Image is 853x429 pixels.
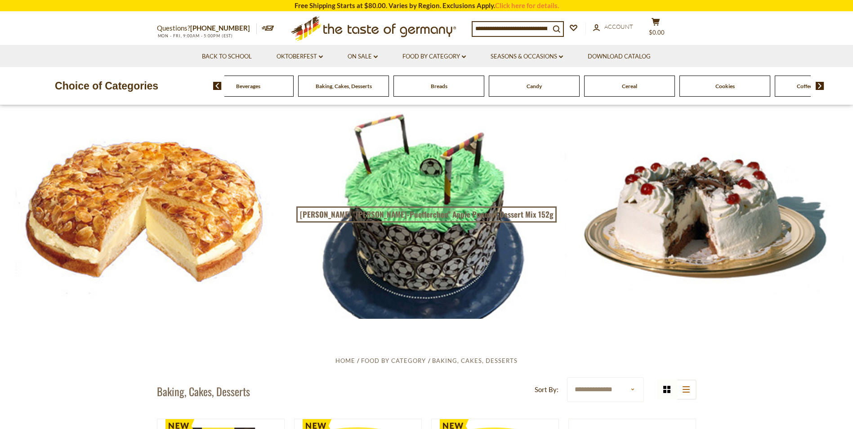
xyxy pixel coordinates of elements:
[715,83,735,89] a: Cookies
[431,83,447,89] a: Breads
[495,1,559,9] a: Click here for details.
[213,82,222,90] img: previous arrow
[190,24,250,32] a: [PHONE_NUMBER]
[604,23,633,30] span: Account
[649,29,665,36] span: $0.00
[157,384,250,398] h1: Baking, Cakes, Desserts
[622,83,637,89] a: Cereal
[816,82,824,90] img: next arrow
[432,357,518,364] a: Baking, Cakes, Desserts
[535,384,558,395] label: Sort By:
[588,52,651,62] a: Download Catalog
[402,52,466,62] a: Food By Category
[335,357,355,364] a: Home
[202,52,252,62] a: Back to School
[797,83,844,89] a: Coffee, Cocoa & Tea
[361,357,426,364] a: Food By Category
[296,206,557,223] a: [PERSON_NAME] "[PERSON_NAME]-Puefferchen" Apple Popover Dessert Mix 152g
[157,22,257,34] p: Questions?
[643,18,670,40] button: $0.00
[491,52,563,62] a: Seasons & Occasions
[316,83,372,89] a: Baking, Cakes, Desserts
[348,52,378,62] a: On Sale
[277,52,323,62] a: Oktoberfest
[157,33,233,38] span: MON - FRI, 9:00AM - 5:00PM (EST)
[236,83,260,89] a: Beverages
[593,22,633,32] a: Account
[527,83,542,89] a: Candy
